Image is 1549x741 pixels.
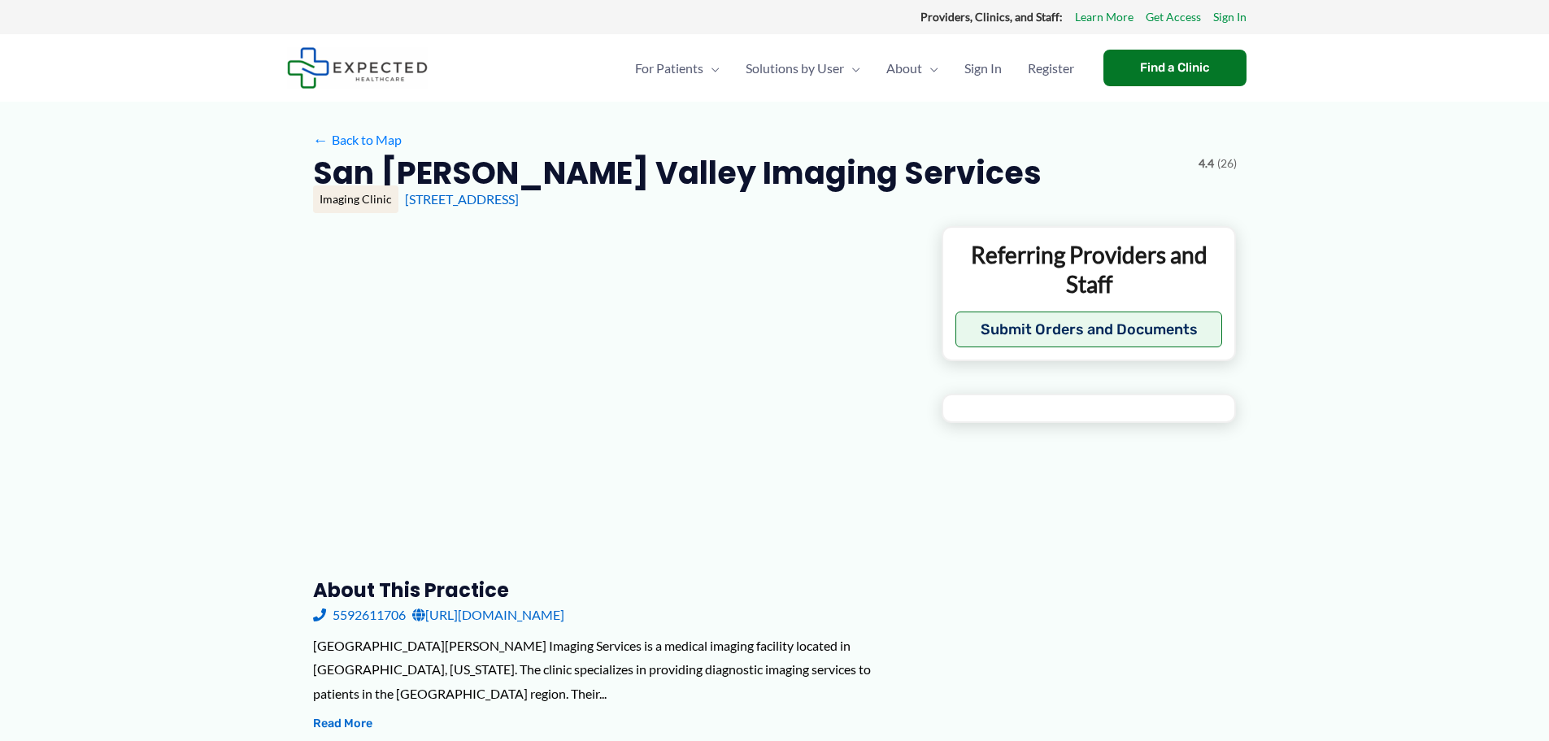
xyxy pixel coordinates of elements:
[920,10,1063,24] strong: Providers, Clinics, and Staff:
[313,714,372,734] button: Read More
[703,40,720,97] span: Menu Toggle
[313,185,398,213] div: Imaging Clinic
[622,40,733,97] a: For PatientsMenu Toggle
[313,578,916,603] h3: About this practice
[955,312,1223,347] button: Submit Orders and Documents
[287,47,428,89] img: Expected Healthcare Logo - side, dark font, small
[886,40,922,97] span: About
[1217,153,1237,174] span: (26)
[1146,7,1201,28] a: Get Access
[313,128,402,152] a: ←Back to Map
[922,40,938,97] span: Menu Toggle
[1213,7,1247,28] a: Sign In
[746,40,844,97] span: Solutions by User
[1015,40,1087,97] a: Register
[1028,40,1074,97] span: Register
[635,40,703,97] span: For Patients
[313,153,1042,193] h2: San [PERSON_NAME] Valley Imaging Services
[313,634,916,706] div: [GEOGRAPHIC_DATA][PERSON_NAME] Imaging Services is a medical imaging facility located in [GEOGRAP...
[873,40,951,97] a: AboutMenu Toggle
[844,40,860,97] span: Menu Toggle
[964,40,1002,97] span: Sign In
[405,191,519,207] a: [STREET_ADDRESS]
[313,603,406,627] a: 5592611706
[313,132,329,147] span: ←
[951,40,1015,97] a: Sign In
[1075,7,1133,28] a: Learn More
[622,40,1087,97] nav: Primary Site Navigation
[1103,50,1247,86] a: Find a Clinic
[733,40,873,97] a: Solutions by UserMenu Toggle
[412,603,564,627] a: [URL][DOMAIN_NAME]
[1199,153,1214,174] span: 4.4
[955,240,1223,299] p: Referring Providers and Staff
